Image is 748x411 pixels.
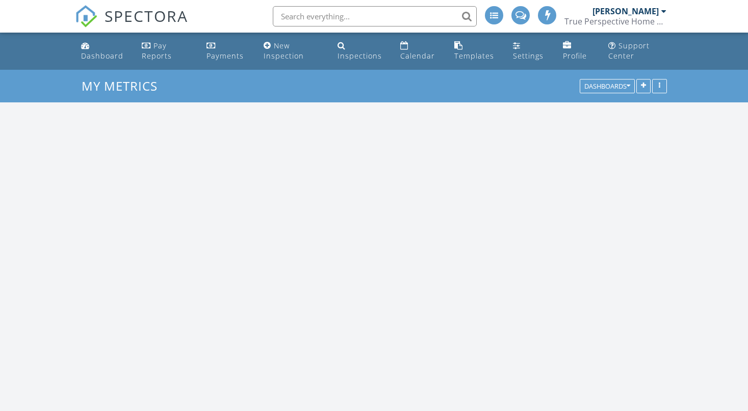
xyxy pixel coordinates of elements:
[81,51,123,61] div: Dashboard
[509,37,551,66] a: Settings
[338,51,382,61] div: Inspections
[333,37,388,66] a: Inspections
[584,83,630,90] div: Dashboards
[513,51,544,61] div: Settings
[75,5,97,28] img: The Best Home Inspection Software - Spectora
[75,14,188,35] a: SPECTORA
[105,5,188,26] span: SPECTORA
[396,37,442,66] a: Calendar
[608,41,650,61] div: Support Center
[260,37,325,66] a: New Inspection
[454,51,494,61] div: Templates
[604,37,671,66] a: Support Center
[564,16,666,26] div: True Perspective Home Consultants
[273,6,477,26] input: Search everything...
[138,37,194,66] a: Pay Reports
[77,37,130,66] a: Dashboard
[264,41,304,61] div: New Inspection
[450,37,501,66] a: Templates
[400,51,435,61] div: Calendar
[592,6,659,16] div: [PERSON_NAME]
[580,79,635,94] button: Dashboards
[142,41,172,61] div: Pay Reports
[202,37,251,66] a: Payments
[82,77,166,94] a: My Metrics
[563,51,587,61] div: Profile
[559,37,596,66] a: Company Profile
[207,51,244,61] div: Payments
